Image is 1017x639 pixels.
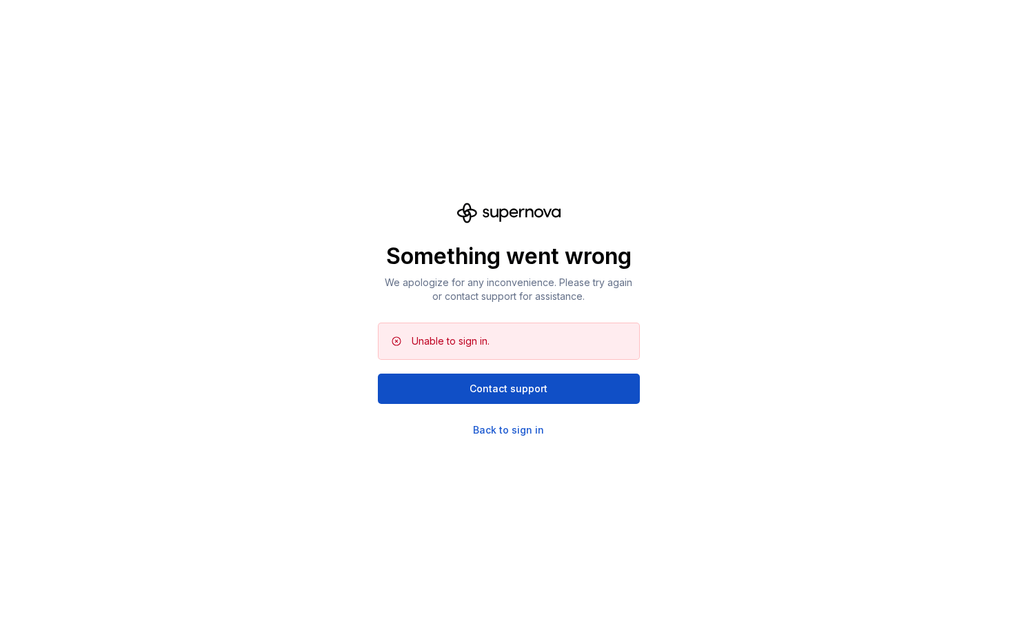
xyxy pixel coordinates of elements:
a: Back to sign in [473,423,544,437]
span: Contact support [470,382,547,396]
button: Contact support [378,374,640,404]
p: Something went wrong [378,243,640,270]
p: We apologize for any inconvenience. Please try again or contact support for assistance. [378,276,640,303]
div: Unable to sign in. [412,334,490,348]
